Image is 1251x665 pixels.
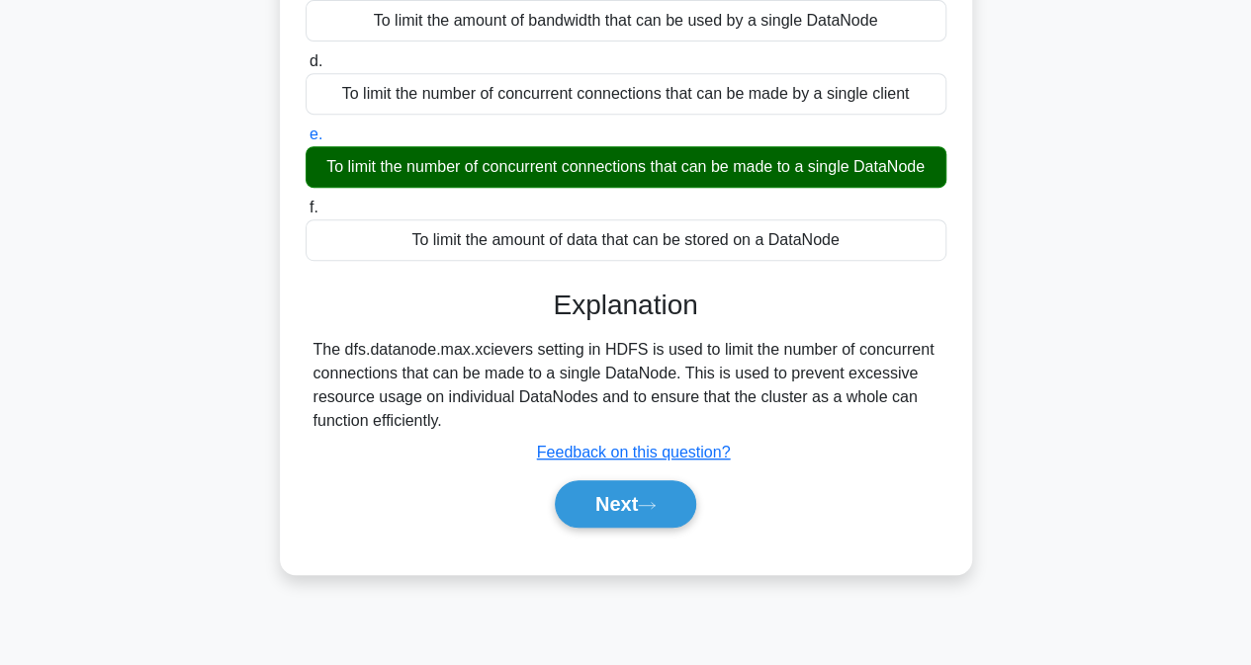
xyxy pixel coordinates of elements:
[317,289,935,322] h3: Explanation
[306,146,946,188] div: To limit the number of concurrent connections that can be made to a single DataNode
[306,73,946,115] div: To limit the number of concurrent connections that can be made by a single client
[537,444,731,460] a: Feedback on this question?
[310,125,322,142] span: e.
[313,338,938,433] div: The dfs.datanode.max.xcievers setting in HDFS is used to limit the number of concurrent connectio...
[310,52,322,69] span: d.
[555,480,696,528] button: Next
[310,199,318,215] span: f.
[306,219,946,261] div: To limit the amount of data that can be stored on a DataNode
